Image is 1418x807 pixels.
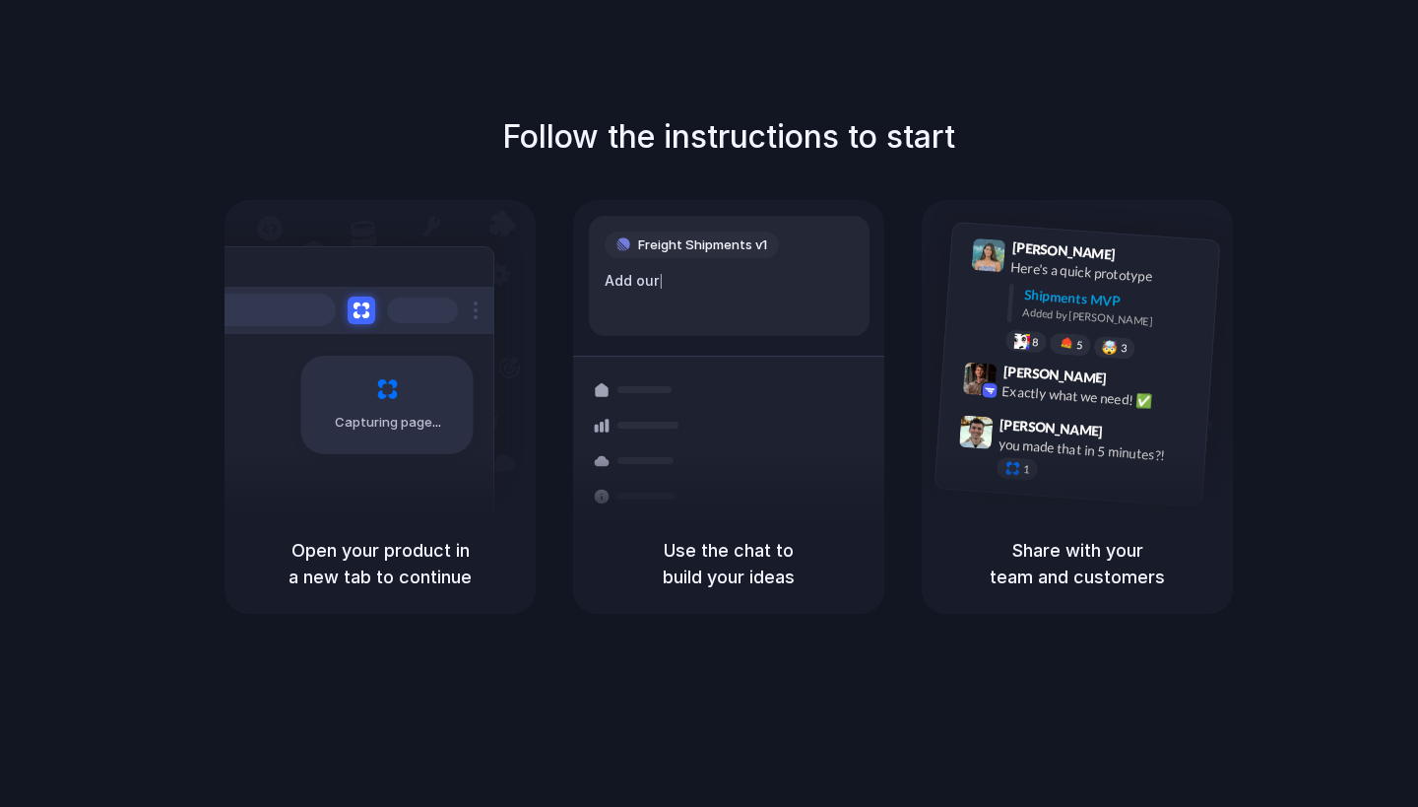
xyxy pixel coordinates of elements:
span: 9:42 AM [1113,370,1153,393]
span: Freight Shipments v1 [638,235,767,255]
span: [PERSON_NAME] [1002,360,1107,388]
span: [PERSON_NAME] [1011,236,1116,265]
span: 5 [1076,339,1083,350]
div: 🤯 [1102,340,1119,355]
span: 8 [1032,336,1039,347]
h5: Share with your team and customers [945,537,1209,590]
h5: Open your product in a new tab to continue [248,537,512,590]
span: Capturing page [335,413,444,433]
div: you made that in 5 minutes?! [998,434,1194,467]
span: 3 [1121,342,1128,353]
div: Added by [PERSON_NAME] [1022,303,1203,332]
div: Exactly what we need! ✅ [1001,380,1198,414]
h5: Use the chat to build your ideas [597,537,861,590]
span: | [659,273,664,289]
span: [PERSON_NAME] [999,413,1104,441]
span: 1 [1023,463,1030,474]
div: Here's a quick prototype [1010,256,1207,290]
div: Add our [605,270,854,292]
span: 9:47 AM [1109,423,1149,446]
span: 9:41 AM [1122,245,1162,269]
div: Shipments MVP [1023,284,1205,316]
h1: Follow the instructions to start [502,113,955,161]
